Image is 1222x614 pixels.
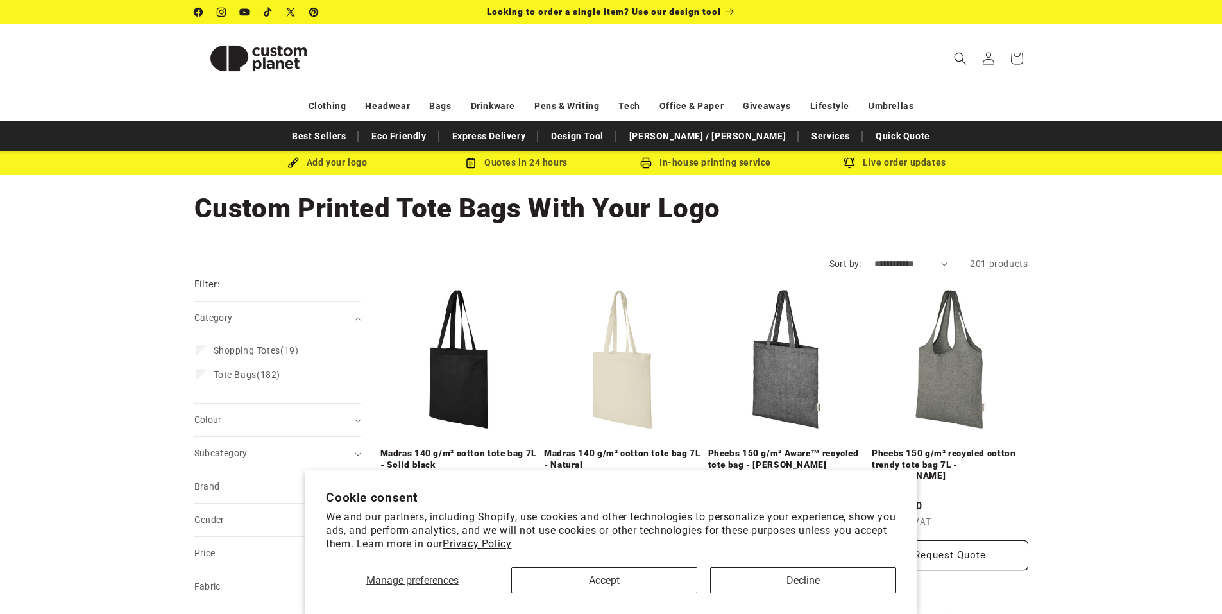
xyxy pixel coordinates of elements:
img: Brush Icon [287,157,299,169]
a: Pheebs 150 g/m² Aware™ recycled tote bag - [PERSON_NAME] [708,448,865,470]
a: Best Sellers [285,125,352,148]
summary: Fabric (0 selected) [194,570,361,603]
a: Pheebs 150 g/m² recycled cotton trendy tote bag 7L - [PERSON_NAME] [872,448,1028,482]
h2: Filter: [194,277,221,292]
summary: Category (0 selected) [194,302,361,334]
span: Looking to order a single item? Use our design tool [487,6,721,17]
span: Brand [194,481,220,491]
span: Colour [194,414,222,425]
span: Tote Bags [214,370,257,380]
span: Manage preferences [366,574,459,586]
span: (182) [214,369,280,380]
button: Manage preferences [326,567,498,593]
a: Express Delivery [446,125,532,148]
summary: Search [946,44,974,72]
img: In-house printing [640,157,652,169]
img: Order Updates Icon [465,157,477,169]
span: 201 products [970,259,1028,269]
button: Decline [710,567,896,593]
div: Live order updates [801,155,990,171]
div: Quotes in 24 hours [422,155,611,171]
summary: Price [194,537,361,570]
summary: Colour (0 selected) [194,404,361,436]
p: We and our partners, including Shopify, use cookies and other technologies to personalize your ex... [326,511,896,550]
a: Clothing [309,95,346,117]
a: Eco Friendly [365,125,432,148]
a: Headwear [365,95,410,117]
span: Gender [194,515,225,525]
div: In-house printing service [611,155,801,171]
img: Custom Planet [194,30,323,87]
a: Office & Paper [659,95,724,117]
span: Shopping Totes [214,345,280,355]
label: Sort by: [829,259,861,269]
a: Services [805,125,856,148]
a: Pens & Writing [534,95,599,117]
span: Fabric [194,581,221,592]
button: Request Quote [872,540,1028,570]
a: Quick Quote [869,125,937,148]
span: (19) [214,345,299,356]
a: Drinkware [471,95,515,117]
a: Privacy Policy [443,538,511,550]
a: Bags [429,95,451,117]
img: Order updates [844,157,855,169]
a: Madras 140 g/m² cotton tote bag 7L - Solid black [380,448,537,470]
div: Add your logo [233,155,422,171]
summary: Gender (0 selected) [194,504,361,536]
a: Giveaways [743,95,790,117]
a: [PERSON_NAME] / [PERSON_NAME] [623,125,792,148]
span: Subcategory [194,448,248,458]
button: Accept [511,567,697,593]
h1: Custom Printed Tote Bags With Your Logo [194,191,1028,226]
a: Madras 140 g/m² cotton tote bag 7L - Natural [544,448,700,470]
a: Lifestyle [810,95,849,117]
span: Category [194,312,233,323]
summary: Brand (0 selected) [194,470,361,503]
a: Custom Planet [189,24,327,92]
a: Design Tool [545,125,610,148]
h2: Cookie consent [326,490,896,505]
summary: Subcategory (0 selected) [194,437,361,470]
span: Price [194,548,216,558]
a: Tech [618,95,640,117]
a: Umbrellas [869,95,913,117]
